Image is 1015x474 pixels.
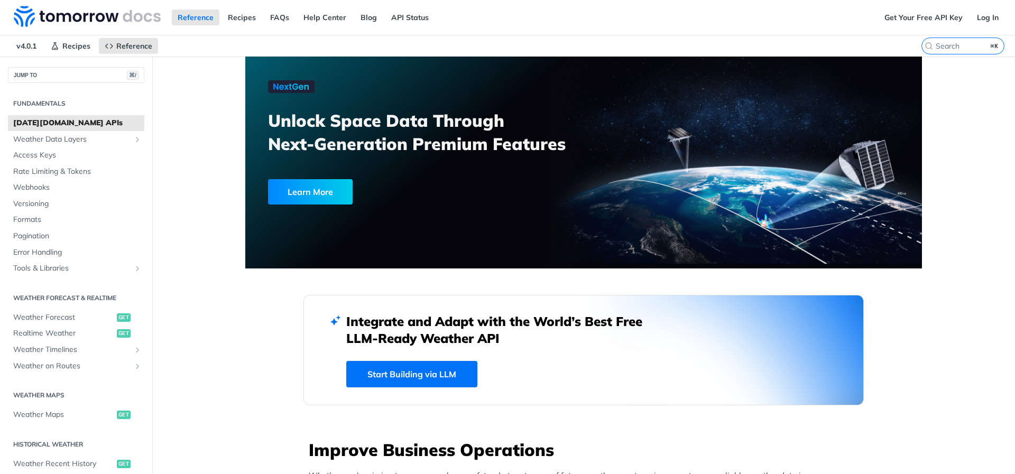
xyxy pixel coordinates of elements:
a: Help Center [298,10,352,25]
a: Formats [8,212,144,228]
span: Tools & Libraries [13,263,131,274]
a: Recipes [45,38,96,54]
span: ⌘/ [127,71,139,80]
span: Weather Data Layers [13,134,131,145]
a: FAQs [264,10,295,25]
span: get [117,411,131,419]
span: Realtime Weather [13,328,114,339]
h3: Unlock Space Data Through Next-Generation Premium Features [268,109,595,155]
span: Rate Limiting & Tokens [13,166,142,177]
span: Weather Maps [13,410,114,420]
a: [DATE][DOMAIN_NAME] APIs [8,115,144,131]
a: Weather Data LayersShow subpages for Weather Data Layers [8,132,144,147]
a: Versioning [8,196,144,212]
a: Pagination [8,228,144,244]
a: Learn More [268,179,530,205]
a: Rate Limiting & Tokens [8,164,144,180]
span: get [117,313,131,322]
span: Versioning [13,199,142,209]
span: get [117,460,131,468]
a: API Status [385,10,435,25]
img: NextGen [268,80,315,93]
h3: Improve Business Operations [309,438,864,461]
span: Weather Recent History [13,459,114,469]
a: Weather TimelinesShow subpages for Weather Timelines [8,342,144,358]
button: Show subpages for Weather on Routes [133,362,142,370]
a: Tools & LibrariesShow subpages for Tools & Libraries [8,261,144,276]
a: Reference [99,38,158,54]
span: Recipes [62,41,90,51]
a: Recipes [222,10,262,25]
button: Show subpages for Weather Data Layers [133,135,142,144]
span: Pagination [13,231,142,241]
a: Access Keys [8,147,144,163]
span: Access Keys [13,150,142,161]
a: Weather on RoutesShow subpages for Weather on Routes [8,358,144,374]
a: Log In [971,10,1004,25]
button: JUMP TO⌘/ [8,67,144,83]
button: Show subpages for Weather Timelines [133,346,142,354]
a: Realtime Weatherget [8,326,144,341]
a: Start Building via LLM [346,361,477,387]
span: Weather on Routes [13,361,131,371]
a: Error Handling [8,245,144,261]
div: Learn More [268,179,353,205]
a: Blog [355,10,383,25]
span: [DATE][DOMAIN_NAME] APIs [13,118,142,128]
a: Reference [172,10,219,25]
span: get [117,329,131,338]
kbd: ⌘K [988,41,1001,51]
span: Webhooks [13,182,142,193]
a: Weather Forecastget [8,310,144,326]
a: Get Your Free API Key [879,10,968,25]
h2: Integrate and Adapt with the World’s Best Free LLM-Ready Weather API [346,313,658,347]
span: Reference [116,41,152,51]
span: Weather Forecast [13,312,114,323]
svg: Search [925,42,933,50]
h2: Weather Forecast & realtime [8,293,144,303]
h2: Historical Weather [8,440,144,449]
button: Show subpages for Tools & Libraries [133,264,142,273]
span: Formats [13,215,142,225]
h2: Weather Maps [8,391,144,400]
h2: Fundamentals [8,99,144,108]
a: Weather Recent Historyget [8,456,144,472]
a: Weather Mapsget [8,407,144,423]
span: Error Handling [13,247,142,258]
span: v4.0.1 [11,38,42,54]
img: Tomorrow.io Weather API Docs [14,6,161,27]
span: Weather Timelines [13,345,131,355]
a: Webhooks [8,180,144,196]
